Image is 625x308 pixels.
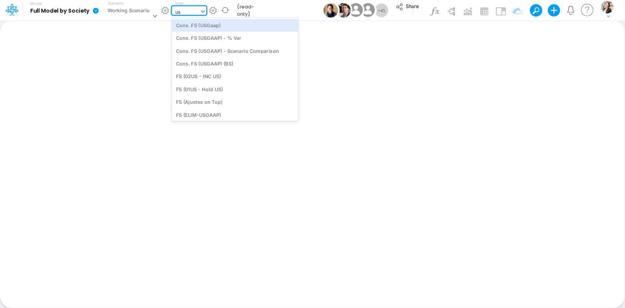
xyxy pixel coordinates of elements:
img: User Image Icon [359,2,377,19]
label: View [175,0,184,6]
div: FS (ELIM-USGAAP) [172,108,298,121]
a: Notifications [566,6,575,15]
div: Cons. FS (USGAAP) (BS) [172,57,298,70]
img: User Image Icon [347,2,364,19]
label: Scenario [108,0,124,6]
button: Share [392,1,423,20]
div: Cons. FS (USGAAP) - % Var [172,32,298,44]
b: Full Model by Society [30,8,90,15]
div: FS (02US - INC US) [172,70,298,83]
div: FS (Ajustes on Top) [172,96,298,108]
span: Share [406,3,419,9]
b: (read-only) [237,3,254,18]
div: FS (01US - Hold US) [172,83,298,95]
div: Cons. FS (USGaap) [172,19,298,31]
div: Cons. FS (USGAAP) - Scenario Comparison [172,44,298,57]
label: Model [30,2,42,6]
div: Working Scenario [108,7,150,16]
img: User Image Icon [336,3,351,18]
img: User Image Icon [323,3,338,18]
span: + 45 [378,8,385,13]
